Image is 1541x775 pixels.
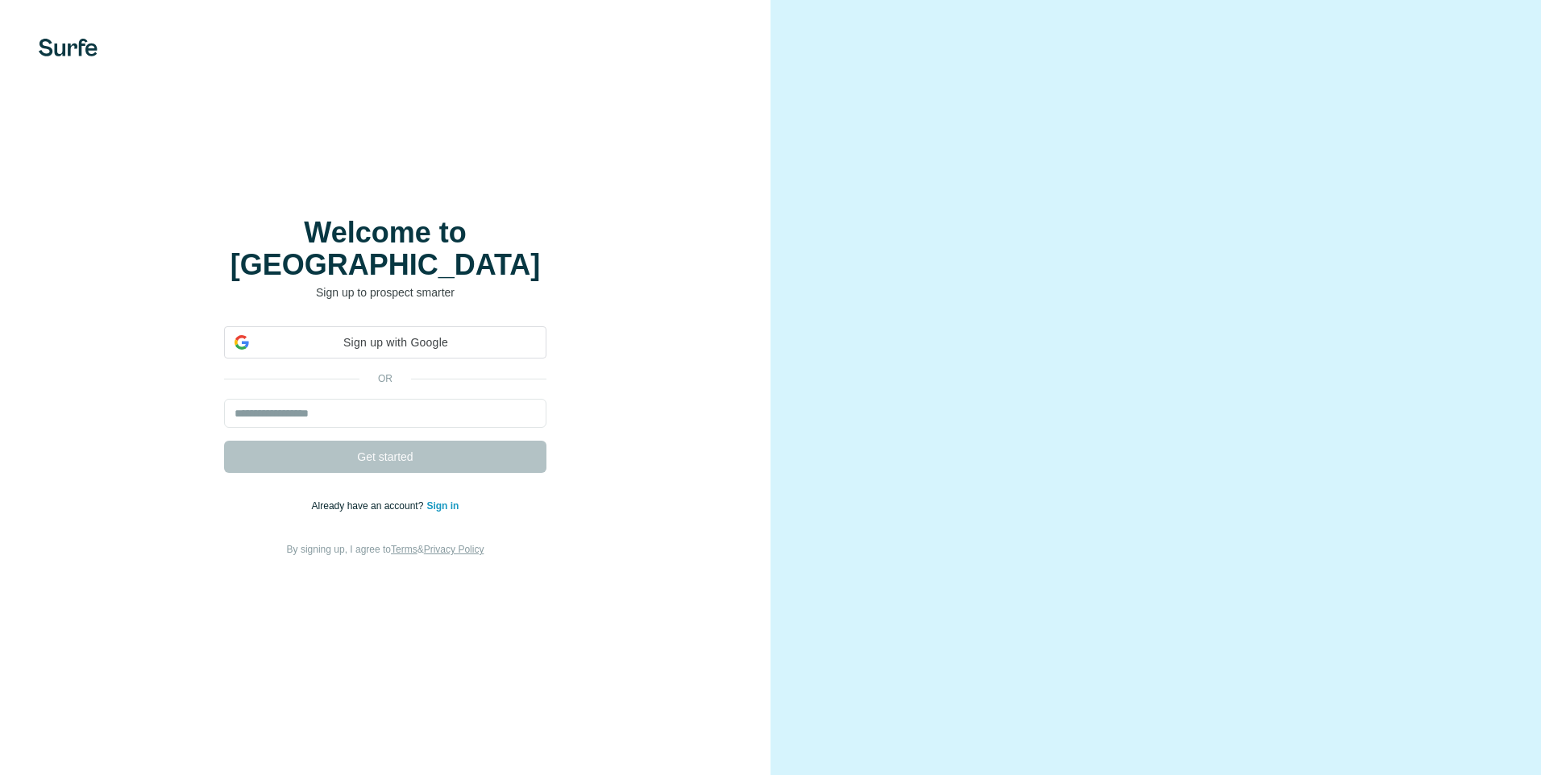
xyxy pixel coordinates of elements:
a: Terms [391,544,417,555]
iframe: Sign in with Google Dialogue [1210,16,1525,306]
span: Sign up with Google [255,334,536,351]
span: By signing up, I agree to & [287,544,484,555]
a: Privacy Policy [424,544,484,555]
iframe: Sign in with Google Button [216,357,555,392]
h1: Welcome to [GEOGRAPHIC_DATA] [224,217,546,281]
img: Surfe's logo [39,39,98,56]
a: Sign in [426,500,459,512]
p: Sign up to prospect smarter [224,284,546,300]
div: Sign up with Google [224,326,546,358]
span: Already have an account? [312,500,427,512]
